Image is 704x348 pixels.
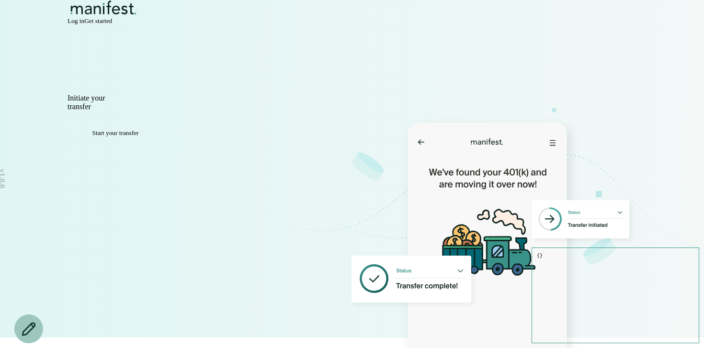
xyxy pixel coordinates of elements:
h1: Initiate your [68,94,337,102]
button: Log in [68,17,84,25]
button: Get started [84,17,112,25]
span: in minutes [91,102,123,111]
span: Log in [68,17,84,24]
span: Get started [84,17,112,24]
span: Start your transfer [92,129,139,136]
h1: transfer [68,102,337,111]
button: Start your transfer [68,129,163,137]
pre: {} [532,247,699,343]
